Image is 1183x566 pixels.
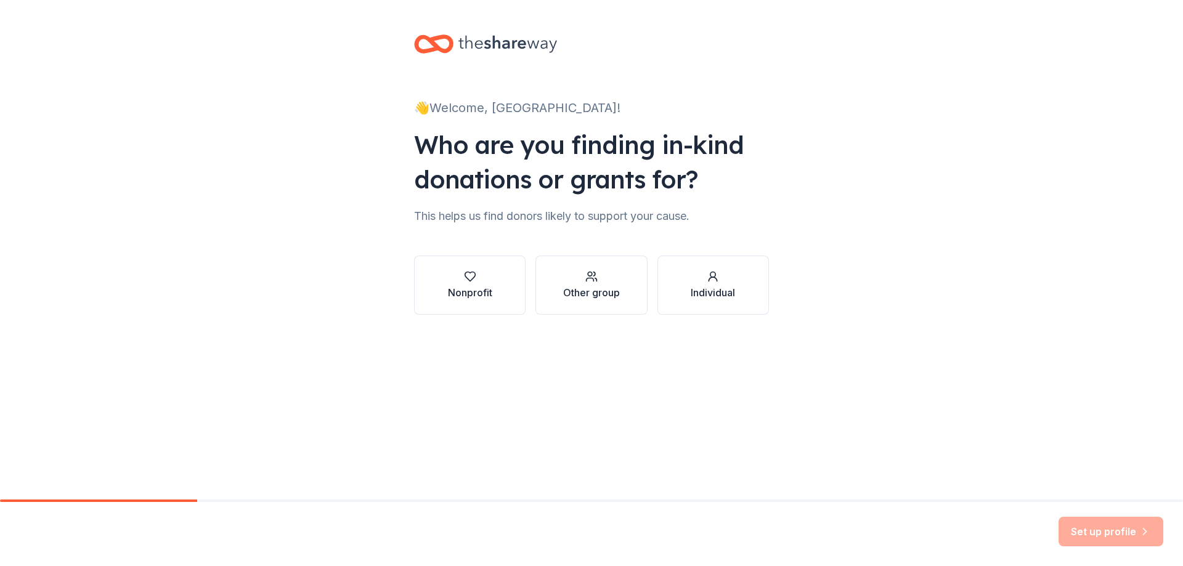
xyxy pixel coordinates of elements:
div: Individual [691,285,735,300]
div: 👋 Welcome, [GEOGRAPHIC_DATA]! [414,98,769,118]
button: Nonprofit [414,256,526,315]
div: Who are you finding in-kind donations or grants for? [414,127,769,196]
div: This helps us find donors likely to support your cause. [414,206,769,226]
button: Other group [535,256,647,315]
button: Individual [657,256,769,315]
div: Other group [563,285,620,300]
div: Nonprofit [448,285,492,300]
